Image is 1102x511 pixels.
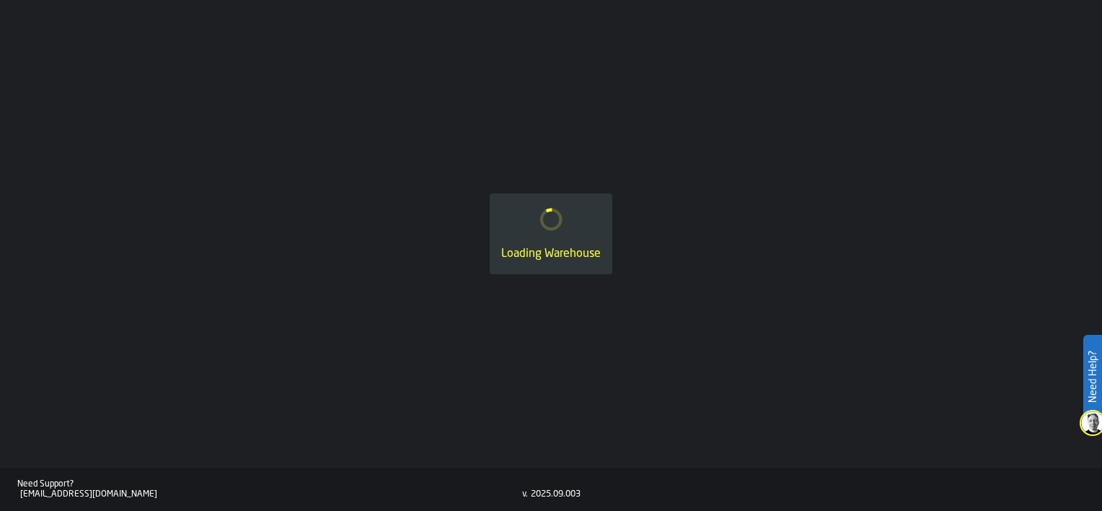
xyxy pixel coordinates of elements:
[17,479,522,499] a: Need Support?[EMAIL_ADDRESS][DOMAIN_NAME]
[1085,336,1101,417] label: Need Help?
[522,489,528,499] div: v.
[531,489,581,499] div: 2025.09.003
[20,489,522,499] div: [EMAIL_ADDRESS][DOMAIN_NAME]
[501,245,601,263] div: Loading Warehouse
[17,479,522,489] div: Need Support?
